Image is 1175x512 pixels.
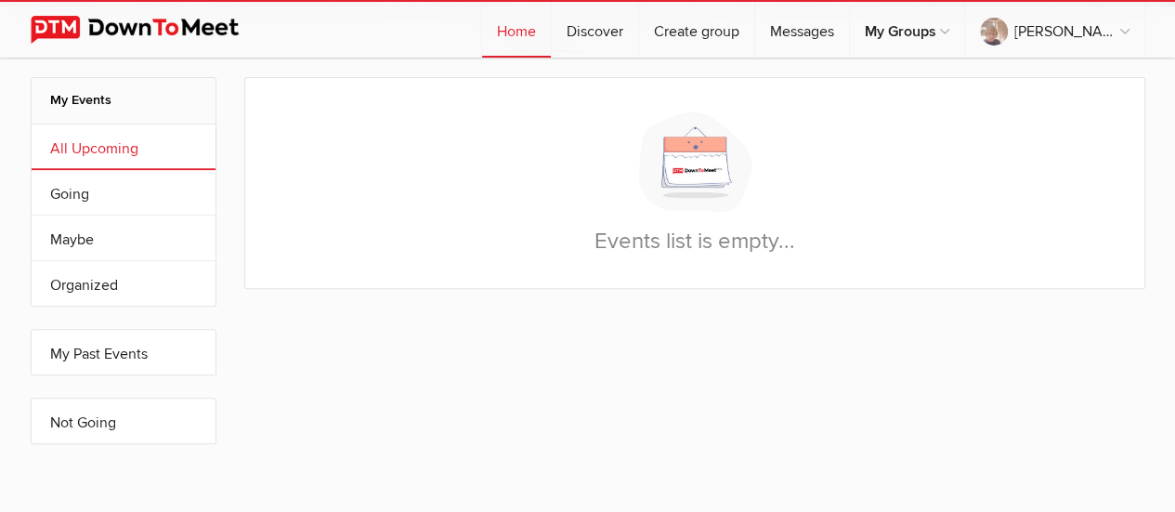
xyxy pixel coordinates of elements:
[32,125,215,169] a: All Upcoming
[32,261,215,306] a: Organized
[965,2,1144,58] a: [PERSON_NAME]
[850,2,964,58] a: My Groups
[31,16,268,44] img: DownToMeet
[244,77,1145,289] div: Events list is empty...
[639,2,754,58] a: Create group
[552,2,638,58] a: Discover
[50,78,197,123] h2: My Events
[32,330,215,374] a: My Past Events
[32,399,215,443] a: Not Going
[482,2,551,58] a: Home
[32,170,215,215] a: Going
[755,2,849,58] a: Messages
[32,216,215,260] a: Maybe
